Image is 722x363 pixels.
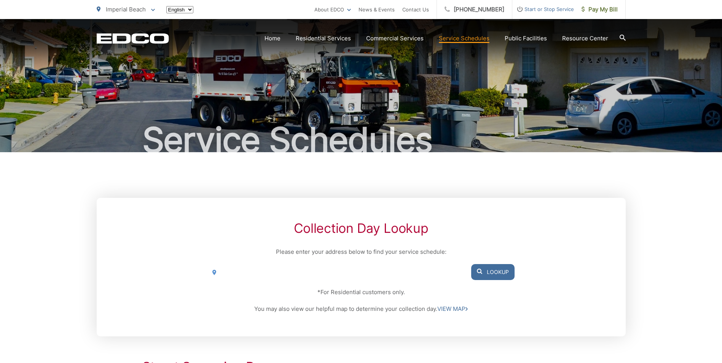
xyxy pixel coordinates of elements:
[265,34,281,43] a: Home
[97,33,169,44] a: EDCD logo. Return to the homepage.
[582,5,618,14] span: Pay My Bill
[439,34,489,43] a: Service Schedules
[359,5,395,14] a: News & Events
[207,221,514,236] h2: Collection Day Lookup
[166,6,193,13] select: Select a language
[207,247,514,256] p: Please enter your address below to find your service schedule:
[207,304,514,314] p: You may also view our helpful map to determine your collection day.
[366,34,424,43] a: Commercial Services
[296,34,351,43] a: Residential Services
[437,304,468,314] a: VIEW MAP
[505,34,547,43] a: Public Facilities
[314,5,351,14] a: About EDCO
[106,6,146,13] span: Imperial Beach
[562,34,608,43] a: Resource Center
[471,264,515,280] button: Lookup
[97,121,626,159] h1: Service Schedules
[207,288,514,297] p: *For Residential customers only.
[402,5,429,14] a: Contact Us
